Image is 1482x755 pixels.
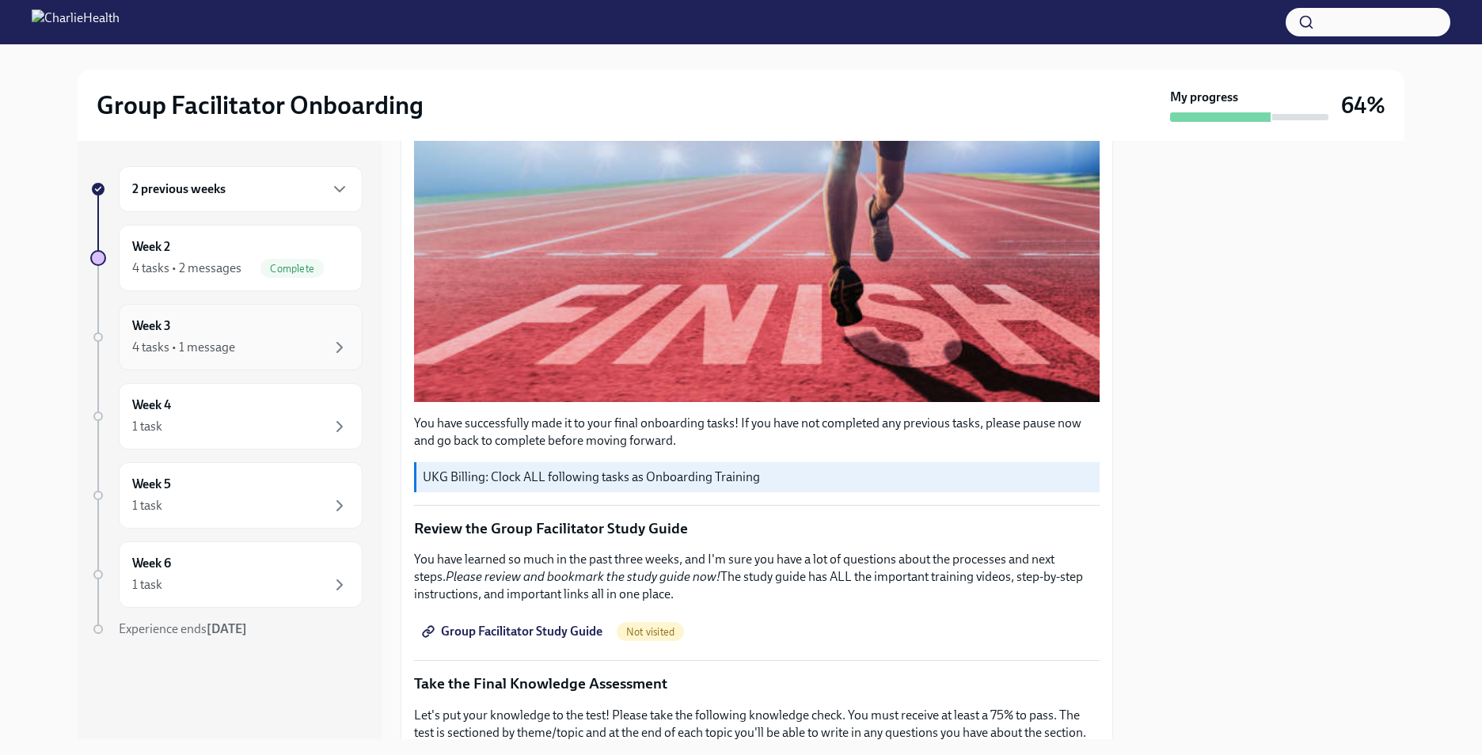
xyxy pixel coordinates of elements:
[1170,89,1238,106] strong: My progress
[132,260,241,277] div: 4 tasks • 2 messages
[414,673,1100,694] p: Take the Final Knowledge Assessment
[446,569,720,584] em: Please review and bookmark the study guide now!
[97,89,424,121] h2: Group Facilitator Onboarding
[90,225,363,291] a: Week 24 tasks • 2 messagesComplete
[132,339,235,356] div: 4 tasks • 1 message
[90,462,363,529] a: Week 51 task
[132,555,171,572] h6: Week 6
[207,621,247,636] strong: [DATE]
[132,238,170,256] h6: Week 2
[132,396,171,414] h6: Week 4
[90,304,363,370] a: Week 34 tasks • 1 message
[260,263,324,275] span: Complete
[414,518,1100,539] p: Review the Group Facilitator Study Guide
[425,624,602,639] span: Group Facilitator Study Guide
[119,621,247,636] span: Experience ends
[414,551,1100,603] p: You have learned so much in the past three weeks, and I'm sure you have a lot of questions about ...
[132,418,162,435] div: 1 task
[617,626,684,638] span: Not visited
[132,476,171,493] h6: Week 5
[32,9,120,35] img: CharlieHealth
[1341,91,1385,120] h3: 64%
[90,383,363,450] a: Week 41 task
[119,166,363,212] div: 2 previous weeks
[132,180,226,198] h6: 2 previous weeks
[132,317,171,335] h6: Week 3
[423,469,1093,486] p: UKG Billing: Clock ALL following tasks as Onboarding Training
[414,616,614,647] a: Group Facilitator Study Guide
[132,576,162,594] div: 1 task
[132,497,162,514] div: 1 task
[90,541,363,608] a: Week 61 task
[414,415,1100,450] p: You have successfully made it to your final onboarding tasks! If you have not completed any previ...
